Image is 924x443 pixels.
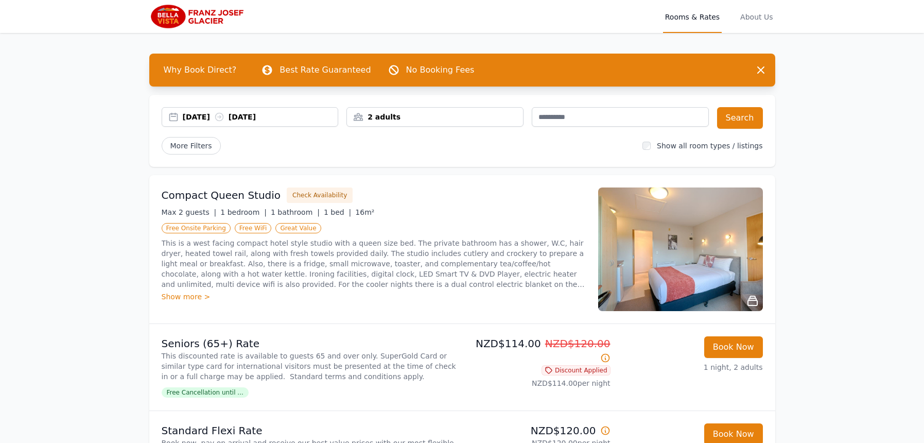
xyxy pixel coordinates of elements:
[155,60,245,80] span: Why Book Direct?
[183,112,338,122] div: [DATE] [DATE]
[220,208,267,216] span: 1 bedroom |
[162,137,221,155] span: More Filters
[149,4,248,29] img: Bella Vista Franz Josef Glacier
[162,223,231,233] span: Free Onsite Parking
[324,208,351,216] span: 1 bed |
[355,208,374,216] span: 16m²
[275,223,321,233] span: Great Value
[657,142,762,150] label: Show all room types / listings
[542,365,611,376] span: Discount Applied
[347,112,523,122] div: 2 adults
[162,387,249,398] span: Free Cancellation until ...
[704,336,763,358] button: Book Now
[162,188,281,202] h3: Compact Queen Studio
[717,107,763,129] button: Search
[235,223,272,233] span: Free WiFi
[162,336,458,351] p: Seniors (65+) Rate
[280,64,371,76] p: Best Rate Guaranteed
[466,423,611,438] p: NZD$120.00
[162,351,458,382] p: This discounted rate is available to guests 65 and over only. SuperGold Card or similar type card...
[406,64,475,76] p: No Booking Fees
[162,208,217,216] span: Max 2 guests |
[287,188,353,203] button: Check Availability
[162,238,586,289] p: This is a west facing compact hotel style studio with a queen size bed. The private bathroom has ...
[619,362,763,372] p: 1 night, 2 adults
[162,292,586,302] div: Show more >
[271,208,320,216] span: 1 bathroom |
[162,423,458,438] p: Standard Flexi Rate
[545,337,611,350] span: NZD$120.00
[466,378,611,388] p: NZD$114.00 per night
[466,336,611,365] p: NZD$114.00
